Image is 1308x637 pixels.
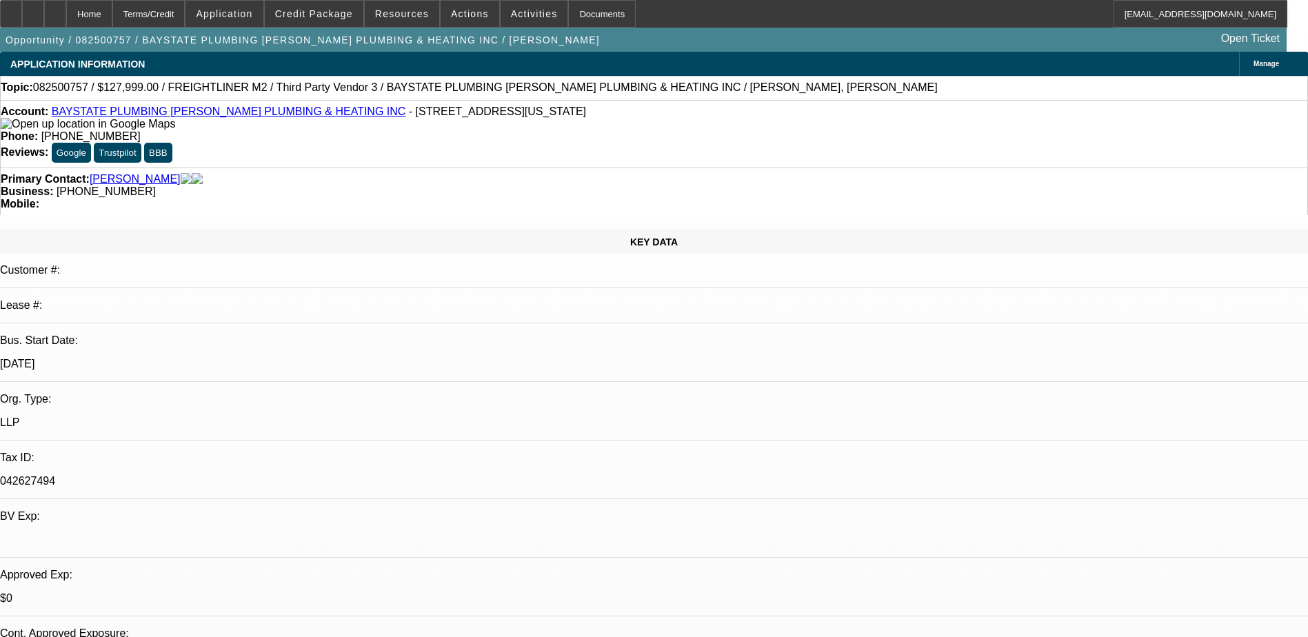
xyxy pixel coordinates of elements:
[1216,27,1285,50] a: Open Ticket
[265,1,363,27] button: Credit Package
[441,1,499,27] button: Actions
[33,81,938,94] span: 082500757 / $127,999.00 / FREIGHTLINER M2 / Third Party Vendor 3 / BAYSTATE PLUMBING [PERSON_NAME...
[1,81,33,94] strong: Topic:
[1254,60,1279,68] span: Manage
[1,198,39,210] strong: Mobile:
[52,105,406,117] a: BAYSTATE PLUMBING [PERSON_NAME] PLUMBING & HEATING INC
[1,118,175,130] img: Open up location in Google Maps
[409,105,586,117] span: - [STREET_ADDRESS][US_STATE]
[1,185,53,197] strong: Business:
[275,8,353,19] span: Credit Package
[1,118,175,130] a: View Google Maps
[1,105,48,117] strong: Account:
[375,8,429,19] span: Resources
[1,173,90,185] strong: Primary Contact:
[192,173,203,185] img: linkedin-icon.png
[10,59,145,70] span: APPLICATION INFORMATION
[144,143,172,163] button: BBB
[511,8,558,19] span: Activities
[1,130,38,142] strong: Phone:
[57,185,156,197] span: [PHONE_NUMBER]
[90,173,181,185] a: [PERSON_NAME]
[94,143,141,163] button: Trustpilot
[1,146,48,158] strong: Reviews:
[630,236,678,247] span: KEY DATA
[181,173,192,185] img: facebook-icon.png
[52,143,91,163] button: Google
[196,8,252,19] span: Application
[6,34,600,45] span: Opportunity / 082500757 / BAYSTATE PLUMBING [PERSON_NAME] PLUMBING & HEATING INC / [PERSON_NAME]
[41,130,141,142] span: [PHONE_NUMBER]
[365,1,439,27] button: Resources
[185,1,263,27] button: Application
[501,1,568,27] button: Activities
[451,8,489,19] span: Actions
